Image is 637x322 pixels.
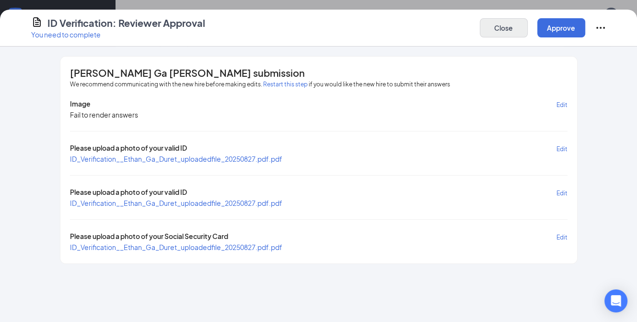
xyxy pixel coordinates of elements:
span: [PERSON_NAME] Ga [PERSON_NAME] submission [70,68,305,78]
span: Edit [556,101,568,108]
button: Edit [556,143,568,154]
span: Image [70,99,91,110]
button: Edit [556,231,568,242]
p: You need to complete [31,30,205,39]
div: Fail to render answers [70,110,138,119]
span: Edit [556,234,568,241]
a: ID_Verification__Ethan_Ga_Duret_uploadedfile_20250827.pdf.pdf [70,155,282,163]
span: Please upload a photo of your Social Security Card [70,231,228,242]
button: Approve [537,18,585,37]
button: Restart this step [263,80,308,89]
span: Please upload a photo of your valid ID [70,187,187,198]
svg: CustomFormIcon [31,16,43,28]
a: ID_Verification__Ethan_Ga_Duret_uploadedfile_20250827.pdf.pdf [70,243,282,251]
span: Edit [556,145,568,153]
svg: Ellipses [595,22,606,34]
a: ID_Verification__Ethan_Ga_Duret_uploadedfile_20250827.pdf.pdf [70,199,282,207]
button: Edit [556,187,568,198]
button: Close [480,18,528,37]
button: Edit [556,99,568,110]
div: Open Intercom Messenger [604,289,627,312]
span: We recommend communicating with the new hire before making edits. if you would like the new hire ... [70,80,450,89]
span: Edit [556,190,568,197]
h4: ID Verification: Reviewer Approval [47,16,205,30]
span: Please upload a photo of your valid ID [70,143,187,154]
